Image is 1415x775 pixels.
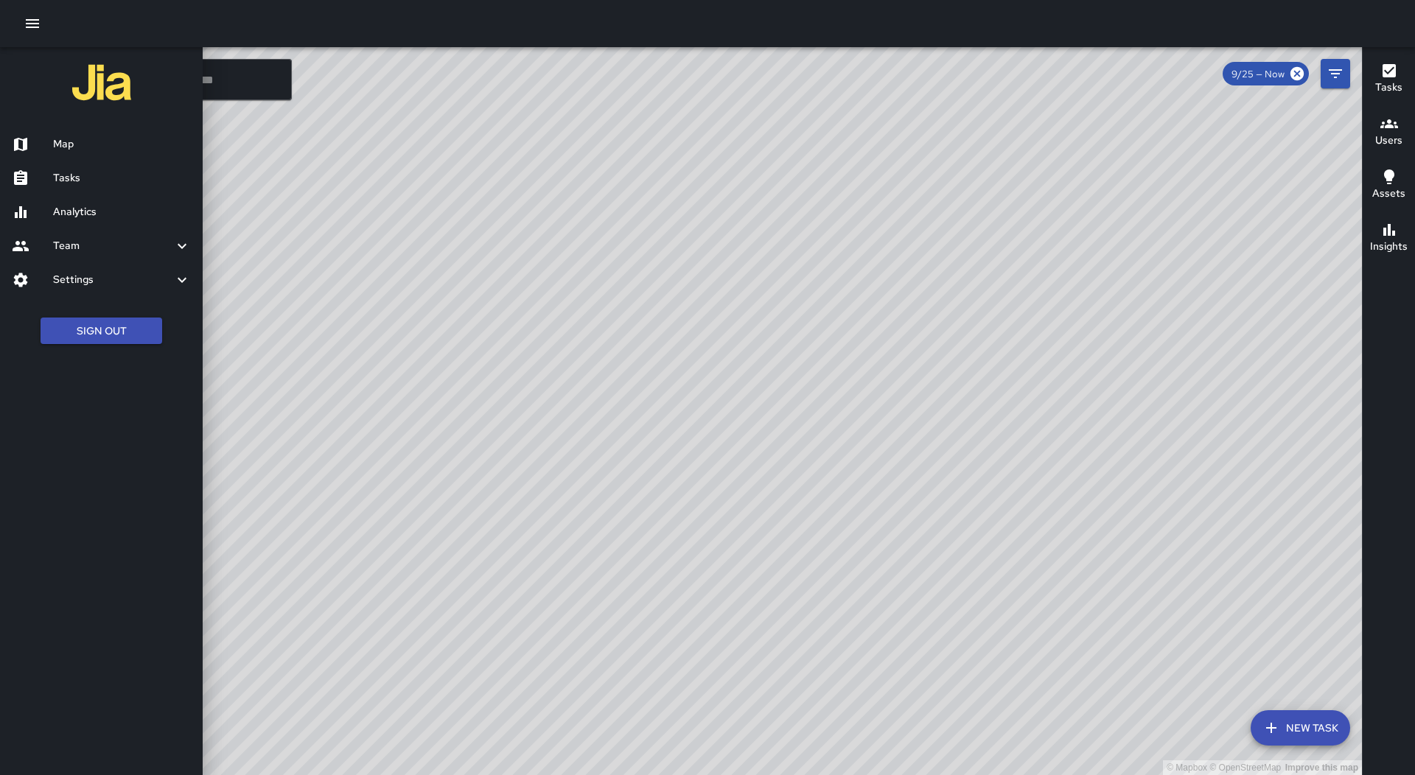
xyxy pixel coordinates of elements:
button: Sign Out [41,318,162,345]
h6: Settings [53,272,173,288]
h6: Assets [1372,186,1405,202]
h6: Team [53,238,173,254]
h6: Insights [1370,239,1408,255]
h6: Analytics [53,204,191,220]
h6: Tasks [1375,80,1402,96]
img: jia-logo [72,53,131,112]
button: New Task [1251,710,1350,746]
h6: Map [53,136,191,152]
h6: Tasks [53,170,191,186]
h6: Users [1375,133,1402,149]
